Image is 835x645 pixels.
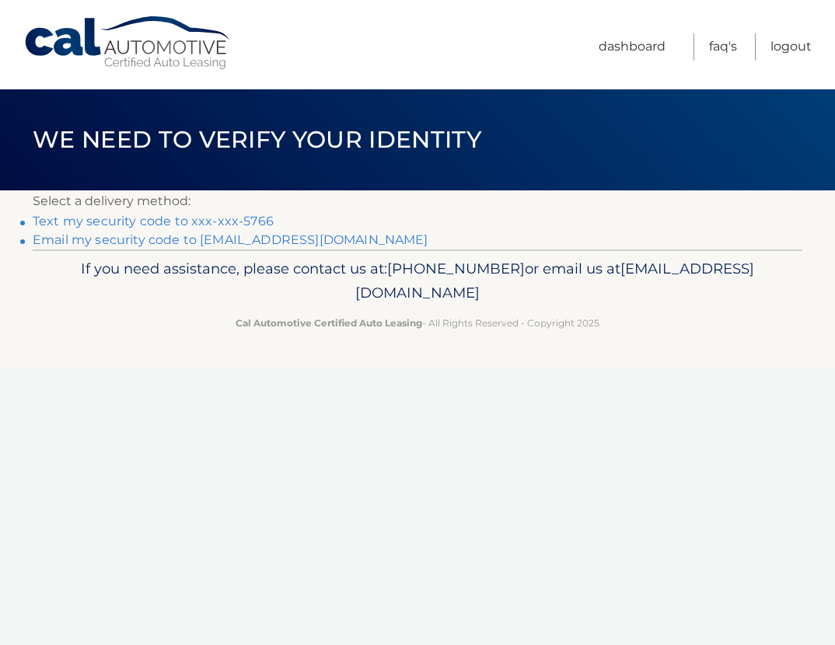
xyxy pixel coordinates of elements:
a: Email my security code to [EMAIL_ADDRESS][DOMAIN_NAME] [33,232,428,247]
a: Text my security code to xxx-xxx-5766 [33,214,274,228]
span: [PHONE_NUMBER] [387,260,525,277]
p: - All Rights Reserved - Copyright 2025 [56,315,779,331]
p: Select a delivery method: [33,190,802,212]
a: Logout [770,33,812,61]
strong: Cal Automotive Certified Auto Leasing [236,317,422,329]
a: Cal Automotive [23,16,233,71]
a: Dashboard [599,33,666,61]
a: FAQ's [709,33,737,61]
p: If you need assistance, please contact us at: or email us at [56,256,779,306]
span: We need to verify your identity [33,125,481,154]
